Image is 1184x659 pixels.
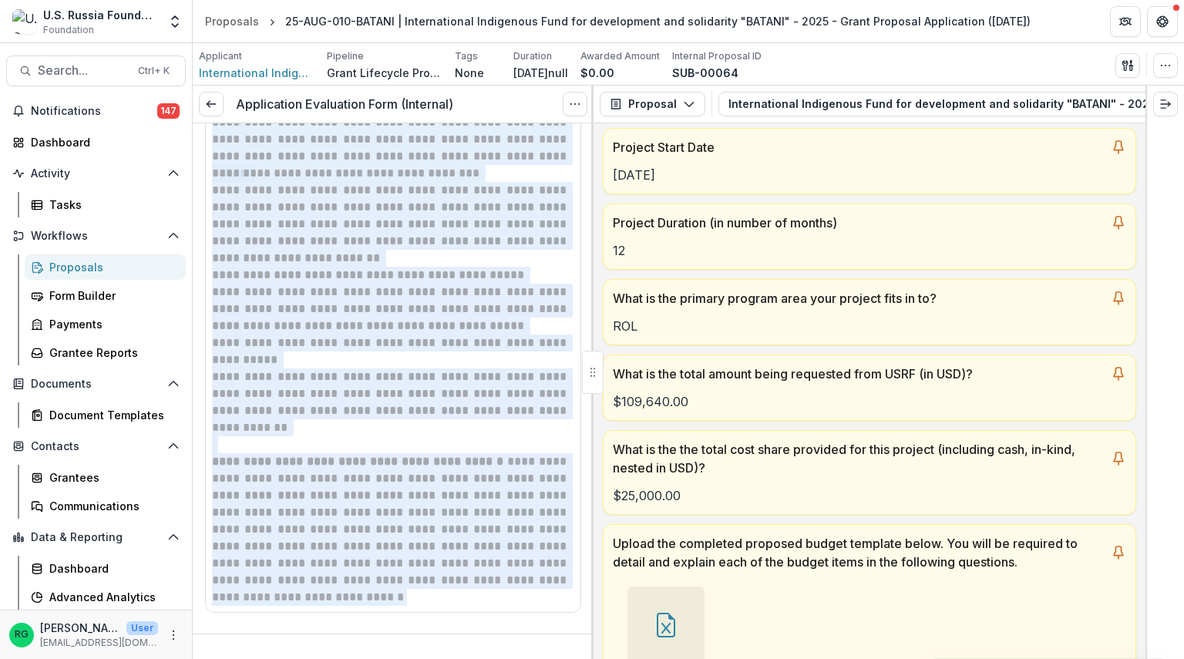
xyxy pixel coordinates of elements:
[25,283,186,308] a: Form Builder
[6,372,186,396] button: Open Documents
[285,13,1031,29] div: 25-AUG-010-BATANI | International Indigenous Fund for development and solidarity "BATANI" - 2025 ...
[40,620,120,636] p: [PERSON_NAME]
[1110,6,1141,37] button: Partners
[25,465,186,490] a: Grantees
[199,49,242,63] p: Applicant
[600,92,705,116] button: Proposal
[580,49,660,63] p: Awarded Amount
[31,378,161,391] span: Documents
[603,279,1136,345] a: What is the primary program area your project fits in to?ROL
[613,317,1126,335] p: ROL
[613,365,1105,383] p: What is the total amount being requested from USRF (in USD)?
[563,92,587,116] button: Options
[513,65,568,81] p: [DATE]null
[49,498,173,514] div: Communications
[49,560,173,577] div: Dashboard
[580,65,614,81] p: $0.00
[672,49,762,63] p: Internal Proposal ID
[25,584,186,610] a: Advanced Analytics
[25,556,186,581] a: Dashboard
[513,49,552,63] p: Duration
[455,65,484,81] p: None
[603,203,1136,270] a: Project Duration (in number of months)12
[49,469,173,486] div: Grantees
[43,23,94,37] span: Foundation
[1147,6,1178,37] button: Get Help
[205,631,283,650] p: I. ELIGIBILITY
[43,7,158,23] div: U.S. Russia Foundation
[613,486,1126,505] p: $25,000.00
[135,62,173,79] div: Ctrl + K
[6,99,186,123] button: Notifications147
[31,440,161,453] span: Contacts
[31,167,161,180] span: Activity
[12,9,37,34] img: U.S. Russia Foundation
[603,355,1136,421] a: What is the total amount being requested from USRF (in USD)?$109,640.00
[613,138,1105,156] p: Project Start Date
[327,49,364,63] p: Pipeline
[672,65,738,81] p: SUB-00064
[205,13,259,29] div: Proposals
[613,440,1105,477] p: What is the the total cost share provided for this project (including cash, in-kind, nested in USD)?
[25,340,186,365] a: Grantee Reports
[6,129,186,155] a: Dashboard
[40,636,158,650] p: [EMAIL_ADDRESS][DOMAIN_NAME]
[25,402,186,428] a: Document Templates
[49,287,173,304] div: Form Builder
[6,55,186,86] button: Search...
[15,630,29,640] div: Ruslan Garipov
[199,10,1037,32] nav: breadcrumb
[613,241,1126,260] p: 12
[49,197,173,213] div: Tasks
[613,214,1105,232] p: Project Duration (in number of months)
[613,166,1126,184] p: [DATE]
[49,316,173,332] div: Payments
[6,525,186,550] button: Open Data & Reporting
[613,534,1105,571] p: Upload the completed proposed budget template below. You will be required to detail and explain e...
[613,392,1126,411] p: $109,640.00
[6,161,186,186] button: Open Activity
[199,10,265,32] a: Proposals
[49,259,173,275] div: Proposals
[31,134,173,150] div: Dashboard
[49,407,173,423] div: Document Templates
[603,430,1136,515] a: What is the the total cost share provided for this project (including cash, in-kind, nested in US...
[49,589,173,605] div: Advanced Analytics
[31,105,157,118] span: Notifications
[6,434,186,459] button: Open Contacts
[31,230,161,243] span: Workflows
[25,311,186,337] a: Payments
[1153,92,1178,116] button: Expand right
[31,531,161,544] span: Data & Reporting
[25,254,186,280] a: Proposals
[613,289,1105,308] p: What is the primary program area your project fits in to?
[38,63,129,78] span: Search...
[455,49,478,63] p: Tags
[6,224,186,248] button: Open Workflows
[236,97,453,112] h3: Application Evaluation Form (Internal)
[164,626,183,644] button: More
[126,621,158,635] p: User
[157,103,180,119] span: 147
[164,6,186,37] button: Open entity switcher
[603,128,1136,194] a: Project Start Date[DATE]
[327,65,442,81] p: Grant Lifecycle Process
[25,192,186,217] a: Tasks
[25,493,186,519] a: Communications
[199,65,314,81] a: International Indigenous Fund for development and solidarity "BATANI"
[49,345,173,361] div: Grantee Reports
